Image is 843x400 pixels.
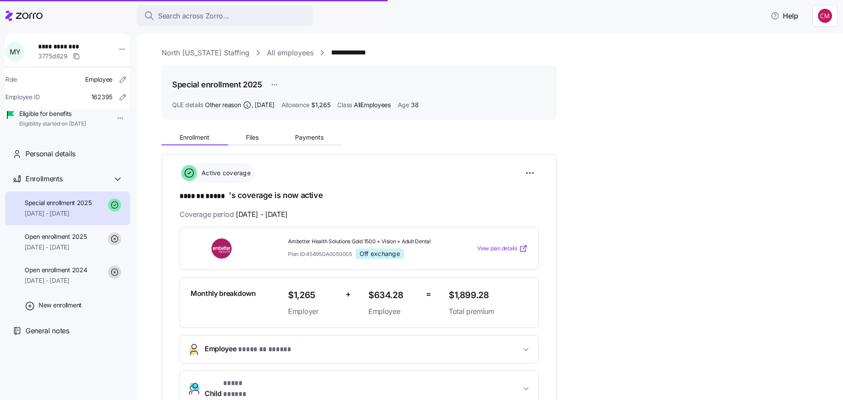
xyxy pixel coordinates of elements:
[25,173,62,184] span: Enrollments
[764,7,805,25] button: Help
[449,306,528,317] span: Total premium
[19,120,86,128] span: Eligibility started on [DATE]
[288,250,352,258] span: Plan ID: 45495GA0050005
[354,101,391,109] span: AllEmployees
[477,244,528,253] a: View plan details
[5,93,40,101] span: Employee ID
[172,79,262,90] h1: Special enrollment 2025
[360,250,400,258] span: Off exchange
[162,47,249,58] a: North [US_STATE] Staffing
[191,288,256,299] span: Monthly breakdown
[295,134,324,141] span: Payments
[39,301,82,310] span: New enrollment
[411,101,418,109] span: 38
[477,245,517,253] span: View plan details
[25,198,92,207] span: Special enrollment 2025
[199,169,251,177] span: Active coverage
[426,288,431,301] span: =
[288,238,442,245] span: Ambetter Health Solutions Gold 1500 + Vision + Adult Dental
[449,288,528,303] span: $1,899.28
[311,101,330,109] span: $1,265
[205,378,266,399] span: Child
[346,288,351,301] span: +
[368,288,419,303] span: $634.28
[246,134,259,141] span: Files
[172,101,203,109] span: QLE details
[337,101,352,109] span: Class
[25,232,86,241] span: Open enrollment 2025
[818,9,832,23] img: c76f7742dad050c3772ef460a101715e
[25,325,69,336] span: General notes
[25,243,86,252] span: [DATE] - [DATE]
[158,11,229,22] span: Search across Zorro...
[236,209,288,220] span: [DATE] - [DATE]
[205,101,274,109] span: Other reason ,
[771,11,798,21] span: Help
[368,306,419,317] span: Employee
[5,75,17,84] span: Role
[281,101,310,109] span: Allowance
[288,288,339,303] span: $1,265
[19,109,86,118] span: Eligible for benefits
[267,47,313,58] a: All employees
[137,5,313,26] button: Search across Zorro...
[205,343,291,355] span: Employee
[10,48,20,55] span: M Y
[91,93,112,101] span: 162395
[255,101,274,109] span: [DATE]
[25,148,76,159] span: Personal details
[288,306,339,317] span: Employer
[25,209,92,218] span: [DATE] - [DATE]
[398,101,409,109] span: Age
[25,276,87,285] span: [DATE] - [DATE]
[180,190,539,202] h1: 's coverage is now active
[180,209,288,220] span: Coverage period
[180,134,209,141] span: Enrollment
[25,266,87,274] span: Open enrollment 2024
[191,238,254,259] img: Ambetter
[38,52,68,61] span: 3775d829
[85,75,112,84] span: Employee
